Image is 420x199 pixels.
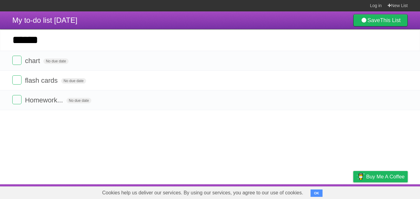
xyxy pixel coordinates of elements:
[61,78,86,84] span: No due date
[12,95,22,104] label: Done
[311,189,323,197] button: OK
[356,171,365,182] img: Buy me a coffee
[12,56,22,65] label: Done
[25,57,42,65] span: chart
[292,186,317,197] a: Developers
[25,96,64,104] span: Homework...
[353,14,408,26] a: SaveThis List
[12,75,22,85] label: Done
[43,58,68,64] span: No due date
[96,187,309,199] span: Cookies help us deliver our services. By using our services, you agree to our use of cookies.
[12,16,77,24] span: My to-do list [DATE]
[380,17,401,23] b: This List
[25,77,59,84] span: flash cards
[369,186,408,197] a: Suggest a feature
[66,98,91,103] span: No due date
[353,171,408,182] a: Buy me a coffee
[366,171,405,182] span: Buy me a coffee
[271,186,284,197] a: About
[345,186,361,197] a: Privacy
[324,186,338,197] a: Terms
